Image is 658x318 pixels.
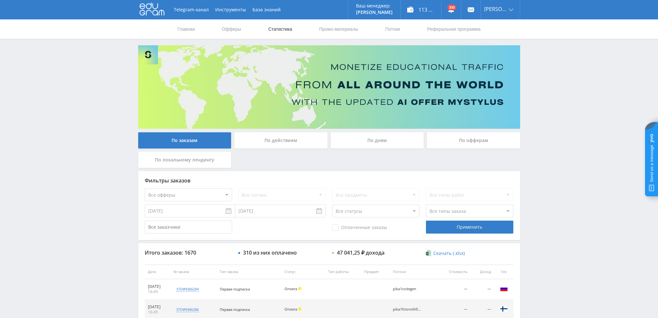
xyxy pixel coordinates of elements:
div: 16:45 [148,310,167,315]
a: Потоки [385,19,401,39]
th: Предмет [361,265,389,279]
input: Все заказчики [145,221,232,234]
span: Оплата [284,286,297,291]
div: pika1codegen [393,287,422,291]
span: Первая подписка [220,287,250,291]
th: Доход [471,265,494,279]
div: По офферам [427,132,520,148]
span: Холд [298,287,301,290]
th: Стоимость [437,265,471,279]
div: Фильтры заказов [145,178,514,183]
div: По заказам [138,132,231,148]
a: Статистика [268,19,293,39]
img: xlsx [426,250,431,256]
a: Офферы [221,19,242,39]
th: Дата [145,265,170,279]
div: std#9366286 [176,307,199,312]
span: Холд [298,307,301,311]
a: Главная [177,19,195,39]
div: Применить [426,221,513,234]
img: Banner [138,45,520,129]
p: Ваш менеджер: [356,3,393,8]
div: [DATE] [148,284,167,289]
span: [PERSON_NAME] [484,6,507,12]
p: [PERSON_NAME] [356,10,393,15]
th: Тип работы [325,265,361,279]
div: std#9366294 [176,287,199,292]
div: 310 из них оплачено [243,250,297,256]
span: Оплата [284,307,297,312]
td: — [471,279,494,300]
img: fin.png [500,305,508,313]
a: Реферальная программа [427,19,481,39]
span: Первая подписка [220,307,250,312]
img: rus.png [500,285,508,292]
th: Тип заказа [217,265,281,279]
th: Статус [281,265,325,279]
a: Промо-материалы [318,19,359,39]
div: 16:45 [148,289,167,294]
span: Скачать (.xlsx) [433,251,465,256]
th: Гео [494,265,514,279]
div: pika1fotvvidVEO3 [393,307,422,312]
div: Итого заказов: 1670 [145,250,232,256]
th: Потоки [390,265,437,279]
a: Скачать (.xlsx) [426,250,465,257]
th: № заказа [170,265,217,279]
div: По действиям [234,132,328,148]
div: По дням [331,132,424,148]
td: — [437,279,471,300]
div: [DATE] [148,304,167,310]
div: 47 041,25 ₽ дохода [337,250,385,256]
span: Оплаченные заказы [332,225,387,231]
div: По локальному лендингу [138,152,231,168]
